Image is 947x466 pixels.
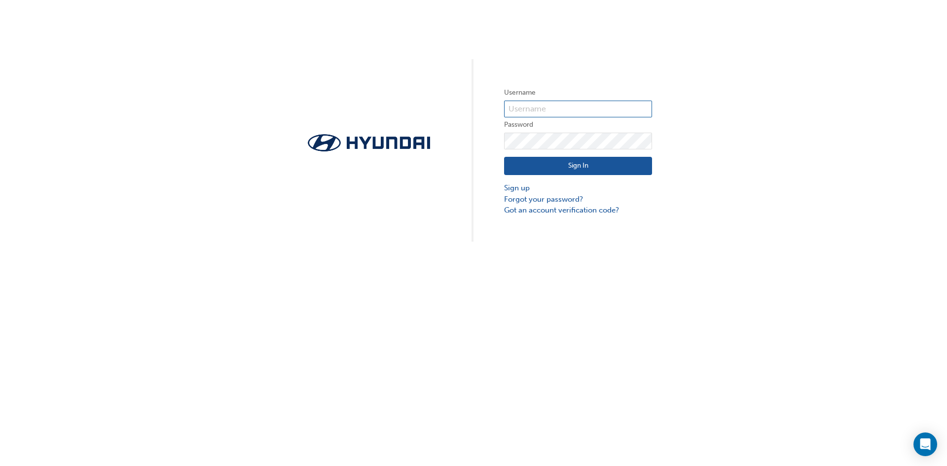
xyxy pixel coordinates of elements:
[504,157,652,176] button: Sign In
[504,205,652,216] a: Got an account verification code?
[913,432,937,456] div: Open Intercom Messenger
[295,131,443,154] img: Trak
[504,101,652,117] input: Username
[504,87,652,99] label: Username
[504,194,652,205] a: Forgot your password?
[504,119,652,131] label: Password
[504,182,652,194] a: Sign up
